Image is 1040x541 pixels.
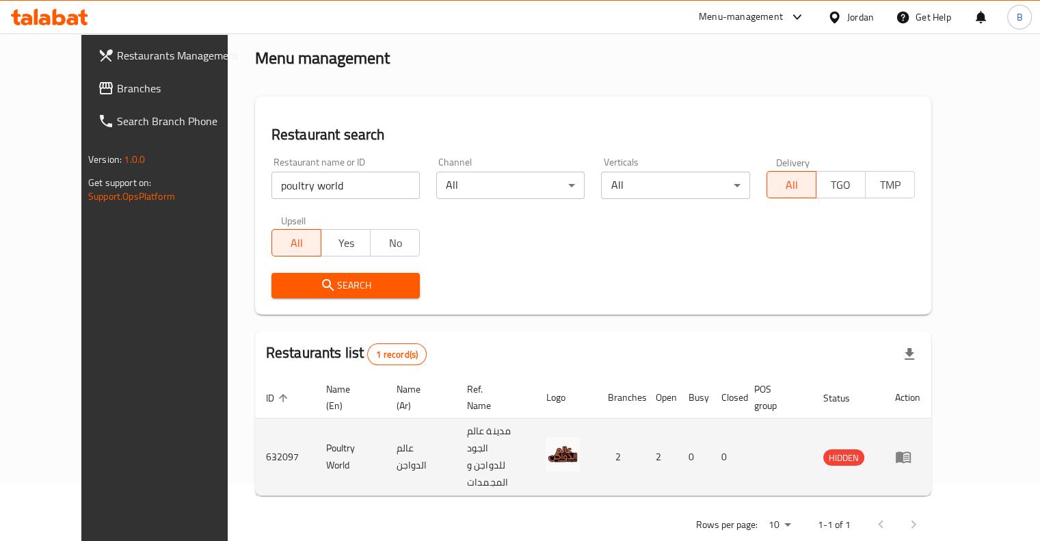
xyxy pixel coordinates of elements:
[816,171,866,198] button: TGO
[467,381,518,414] span: Ref. Name
[456,419,535,496] td: مدينة عالم الجود للدواجن و المجمدات
[271,229,321,256] button: All
[763,515,796,536] div: Rows per page:
[271,124,915,145] h2: Restaurant search
[315,419,386,496] td: Poultry World
[88,174,151,192] span: Get support on:
[710,419,743,496] td: 0
[644,419,677,496] td: 2
[1016,10,1022,25] span: B
[818,516,851,533] p: 1-1 of 1
[368,348,426,361] span: 1 record(s)
[710,377,743,419] th: Closed
[895,449,920,465] div: Menu
[822,175,860,195] span: TGO
[884,377,931,419] th: Action
[696,516,758,533] p: Rows per page:
[677,419,710,496] td: 0
[367,343,427,365] div: Total records count
[87,105,255,137] a: Search Branch Phone
[754,381,796,414] span: POS group
[255,377,931,496] table: enhanced table
[644,377,677,419] th: Open
[865,171,915,198] button: TMP
[87,39,255,72] a: Restaurants Management
[596,377,644,419] th: Branches
[893,338,926,371] div: Export file
[124,150,145,168] span: 1.0.0
[823,450,864,466] span: HIDDEN
[386,419,456,496] td: عالم الدواجن
[601,172,749,199] div: All
[397,381,440,414] span: Name (Ar)
[766,171,816,198] button: All
[266,390,292,406] span: ID
[321,229,371,256] button: Yes
[823,449,864,466] div: HIDDEN
[436,172,585,199] div: All
[327,233,365,253] span: Yes
[278,233,316,253] span: All
[117,80,244,96] span: Branches
[281,215,306,225] label: Upsell
[847,10,874,25] div: Jordan
[88,187,175,205] a: Support.OpsPlatform
[271,273,420,298] button: Search
[776,157,810,167] label: Delivery
[370,229,420,256] button: No
[871,175,909,195] span: TMP
[546,437,580,471] img: Poultry World
[88,150,122,168] span: Version:
[255,419,315,496] td: 632097
[699,9,783,25] div: Menu-management
[376,233,414,253] span: No
[117,47,244,64] span: Restaurants Management
[255,47,390,69] h2: Menu management
[326,381,369,414] span: Name (En)
[773,175,811,195] span: All
[677,377,710,419] th: Busy
[596,419,644,496] td: 2
[823,390,868,406] span: Status
[266,343,427,365] h2: Restaurants list
[535,377,596,419] th: Logo
[282,277,409,294] span: Search
[87,72,255,105] a: Branches
[271,172,420,199] input: Search for restaurant name or ID..
[117,113,244,129] span: Search Branch Phone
